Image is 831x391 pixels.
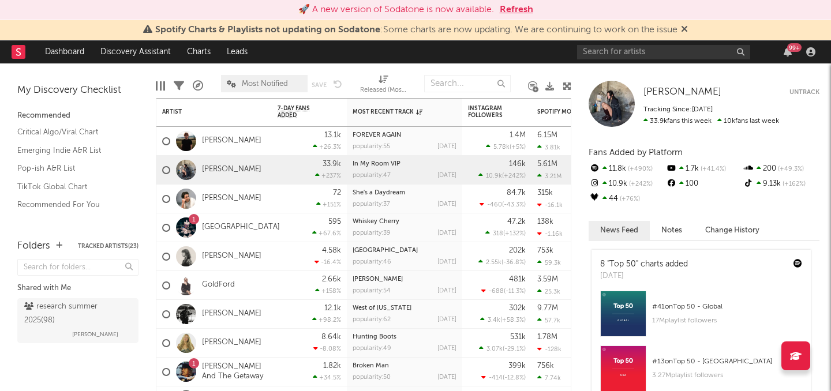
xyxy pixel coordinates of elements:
span: -460 [487,202,502,208]
div: My Discovery Checklist [17,84,138,97]
div: Hunting Boots [353,334,456,340]
div: 84.7k [507,189,526,197]
div: Folders [17,239,50,253]
div: 57.7k [537,317,560,324]
a: Dashboard [37,40,92,63]
span: 318 [493,231,503,237]
input: Search for folders... [17,259,138,276]
span: [PERSON_NAME] [72,328,118,341]
a: Pop-ish A&R List [17,162,127,175]
div: 9.77M [537,304,558,312]
div: 200 [743,161,819,176]
a: Hunting Boots [353,334,396,340]
div: Whiskey Cherry [353,219,456,225]
span: +132 % [505,231,524,237]
div: popularity: 62 [353,317,391,323]
div: -8.08 % [313,345,341,352]
input: Search... [424,75,511,92]
div: +26.3 % [313,143,341,151]
span: +49.3 % [776,166,804,172]
span: 10k fans last week [643,118,779,125]
div: 146k [509,160,526,168]
div: 13.1k [324,131,341,139]
span: -43.3 % [504,202,524,208]
div: +237 % [315,172,341,179]
div: 138k [537,218,553,225]
span: -414 [489,375,503,381]
span: -36.8 % [503,260,524,266]
a: #41onTop 50 - Global17Mplaylist followers [592,291,811,345]
div: Instagram Followers [468,105,508,119]
div: A&R Pipeline [193,69,203,103]
a: [PERSON_NAME] [202,309,261,319]
a: Charts [179,40,219,63]
a: Emerging Indie A&R List [17,144,127,157]
div: 531k [510,333,526,341]
div: popularity: 49 [353,345,391,352]
div: 🚀 A new version of Sodatone is now available. [298,3,494,17]
span: +490 % [626,166,653,172]
div: ( ) [478,172,526,179]
a: [PERSON_NAME] [202,251,261,261]
span: +242 % [504,173,524,179]
button: 99+ [784,47,792,57]
div: 12.1k [324,304,341,312]
div: popularity: 50 [353,374,391,381]
div: Filters [174,69,184,103]
span: +242 % [627,181,653,187]
div: 5.61M [537,160,557,168]
a: FOREVER AGAIN [353,132,401,138]
div: popularity: 47 [353,172,391,179]
div: # 13 on Top 50 - [GEOGRAPHIC_DATA] [652,355,802,369]
div: +98.2 % [312,316,341,324]
div: [DATE] [437,345,456,352]
div: 9.13k [743,176,819,191]
div: 315k [537,189,553,197]
div: 481k [509,276,526,283]
div: 47.2k [507,218,526,225]
div: Most Recent Track [353,108,439,115]
div: # 41 on Top 50 - Global [652,300,802,314]
div: popularity: 46 [353,259,391,265]
div: 1.7k [665,161,742,176]
div: [DATE] [437,201,456,208]
a: research summer 2025(98)[PERSON_NAME] [17,298,138,343]
div: 72 [333,189,341,197]
div: 8 "Top 50" charts added [600,258,691,270]
span: 33.9k fans this week [643,118,712,125]
span: -12.8 % [504,375,524,381]
div: 17M playlist followers [652,314,802,328]
div: 302k [509,304,526,312]
div: Edit Columns [156,69,165,103]
div: Released (Most Recent Track) [360,69,406,103]
div: ( ) [485,230,526,237]
span: [PERSON_NAME] [643,87,721,97]
span: +162 % [781,181,806,187]
div: 11.8k [589,161,665,176]
a: She's a Daydream [353,190,405,196]
a: [PERSON_NAME] [202,136,261,146]
button: Untrack [789,87,819,98]
div: +158 % [315,287,341,295]
span: +5 % [511,144,524,151]
button: News Feed [589,221,650,240]
div: [DATE] [437,259,456,265]
div: Shared with Me [17,281,138,295]
div: 7.74k [537,374,561,382]
a: [PERSON_NAME] [202,194,261,204]
button: Notes [650,221,694,240]
div: 33.9k [323,160,341,168]
div: ( ) [481,374,526,381]
a: [PERSON_NAME] [643,87,721,98]
div: FOREVER AGAIN [353,132,456,138]
div: [DATE] [437,288,456,294]
span: -688 [489,288,504,295]
div: ( ) [479,345,526,352]
div: ( ) [480,316,526,324]
div: Broken Man [353,363,456,369]
input: Search for artists [577,45,750,59]
div: 202k [509,247,526,254]
div: popularity: 55 [353,144,390,150]
div: ( ) [481,287,526,295]
a: [PERSON_NAME] And The Getaway [202,362,266,382]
